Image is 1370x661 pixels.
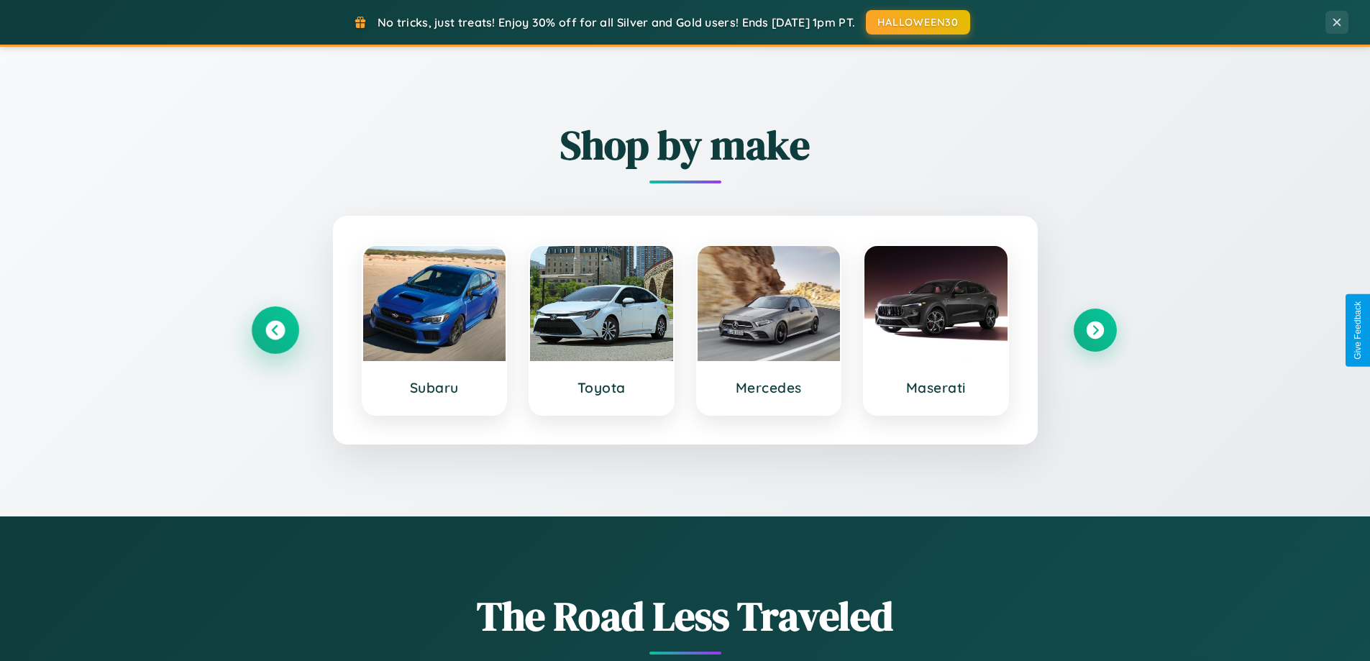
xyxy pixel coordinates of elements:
[254,588,1117,644] h1: The Road Less Traveled
[254,117,1117,173] h2: Shop by make
[544,379,659,396] h3: Toyota
[1353,301,1363,360] div: Give Feedback
[378,15,855,29] span: No tricks, just treats! Enjoy 30% off for all Silver and Gold users! Ends [DATE] 1pm PT.
[866,10,970,35] button: HALLOWEEN30
[712,379,826,396] h3: Mercedes
[378,379,492,396] h3: Subaru
[879,379,993,396] h3: Maserati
